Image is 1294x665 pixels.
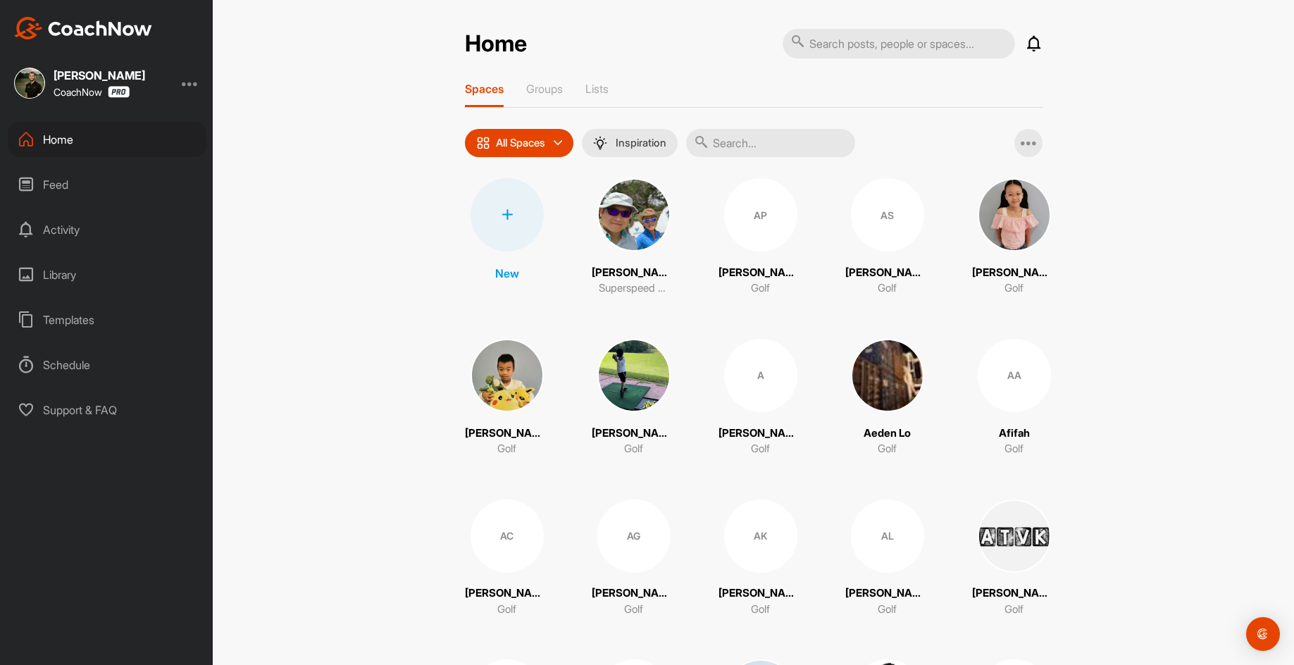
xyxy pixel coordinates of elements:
[972,499,1057,618] a: [PERSON_NAME]Golf
[8,122,206,157] div: Home
[718,265,803,281] p: [PERSON_NAME]
[597,178,671,251] img: square_6e86d099ddac30cfdba44037e272d668.jpg
[599,280,669,297] p: Superspeed Golf
[597,339,671,412] img: square_d5d59c1bdc56d2814b220277741c4ab2.jpg
[1246,617,1280,651] div: Open Intercom Messenger
[845,339,930,457] a: Aeden LoGolf
[851,499,924,573] div: AL
[108,86,130,98] img: CoachNow Pro
[972,339,1057,457] a: AAAfifahGolf
[718,425,803,442] p: [PERSON_NAME]
[878,280,897,297] p: Golf
[497,441,516,457] p: Golf
[616,137,666,149] p: Inspiration
[497,602,516,618] p: Golf
[724,499,797,573] div: AK
[465,30,527,58] h2: Home
[592,265,676,281] p: [PERSON_NAME]
[592,339,676,457] a: [PERSON_NAME]Golf
[471,339,544,412] img: square_87fb034ead54dccf5f2ea4ef1563c5fa.jpg
[972,265,1057,281] p: [PERSON_NAME]
[718,585,803,602] p: [PERSON_NAME]
[54,70,145,81] div: [PERSON_NAME]
[724,339,797,412] div: A
[624,441,643,457] p: Golf
[845,499,930,618] a: AL[PERSON_NAME]Golf
[496,137,545,149] p: All Spaces
[592,425,676,442] p: [PERSON_NAME]
[495,265,519,282] p: New
[14,68,45,99] img: square_3641e69a23774a22bb1969e55584baa6.jpg
[592,178,676,297] a: [PERSON_NAME]Superspeed Golf
[718,339,803,457] a: A[PERSON_NAME]Golf
[978,339,1051,412] div: AA
[465,82,504,96] p: Spaces
[14,17,152,39] img: CoachNow
[8,392,206,428] div: Support & FAQ
[8,167,206,202] div: Feed
[978,499,1051,573] img: square_5944ccab93c76ef48ca5297e6703d3b9.jpg
[476,136,490,150] img: icon
[471,499,544,573] div: AC
[851,178,924,251] div: AS
[1004,441,1024,457] p: Golf
[972,585,1057,602] p: [PERSON_NAME]
[593,136,607,150] img: menuIcon
[724,178,797,251] div: AP
[972,178,1057,297] a: [PERSON_NAME]Golf
[751,602,770,618] p: Golf
[465,339,549,457] a: [PERSON_NAME]Golf
[845,178,930,297] a: AS[PERSON_NAME]Golf
[751,280,770,297] p: Golf
[465,499,549,618] a: AC[PERSON_NAME]Golf
[592,499,676,618] a: AG[PERSON_NAME]Golf
[851,339,924,412] img: square_ce593a2b4e1e45d0590a24101d97487c.jpg
[751,441,770,457] p: Golf
[592,585,676,602] p: [PERSON_NAME]
[878,441,897,457] p: Golf
[8,212,206,247] div: Activity
[8,302,206,337] div: Templates
[624,602,643,618] p: Golf
[526,82,563,96] p: Groups
[783,29,1015,58] input: Search posts, people or spaces...
[8,347,206,383] div: Schedule
[54,86,130,98] div: CoachNow
[845,265,930,281] p: [PERSON_NAME]
[864,425,911,442] p: Aeden Lo
[718,499,803,618] a: AK[PERSON_NAME]Golf
[597,499,671,573] div: AG
[8,257,206,292] div: Library
[1004,602,1024,618] p: Golf
[878,602,897,618] p: Golf
[585,82,609,96] p: Lists
[845,585,930,602] p: [PERSON_NAME]
[465,585,549,602] p: [PERSON_NAME]
[686,129,855,157] input: Search...
[1004,280,1024,297] p: Golf
[999,425,1030,442] p: Afifah
[718,178,803,297] a: AP[PERSON_NAME]Golf
[465,425,549,442] p: [PERSON_NAME]
[978,178,1051,251] img: square_d3e831b7546550abeb9f7806ee0dbc0a.jpg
